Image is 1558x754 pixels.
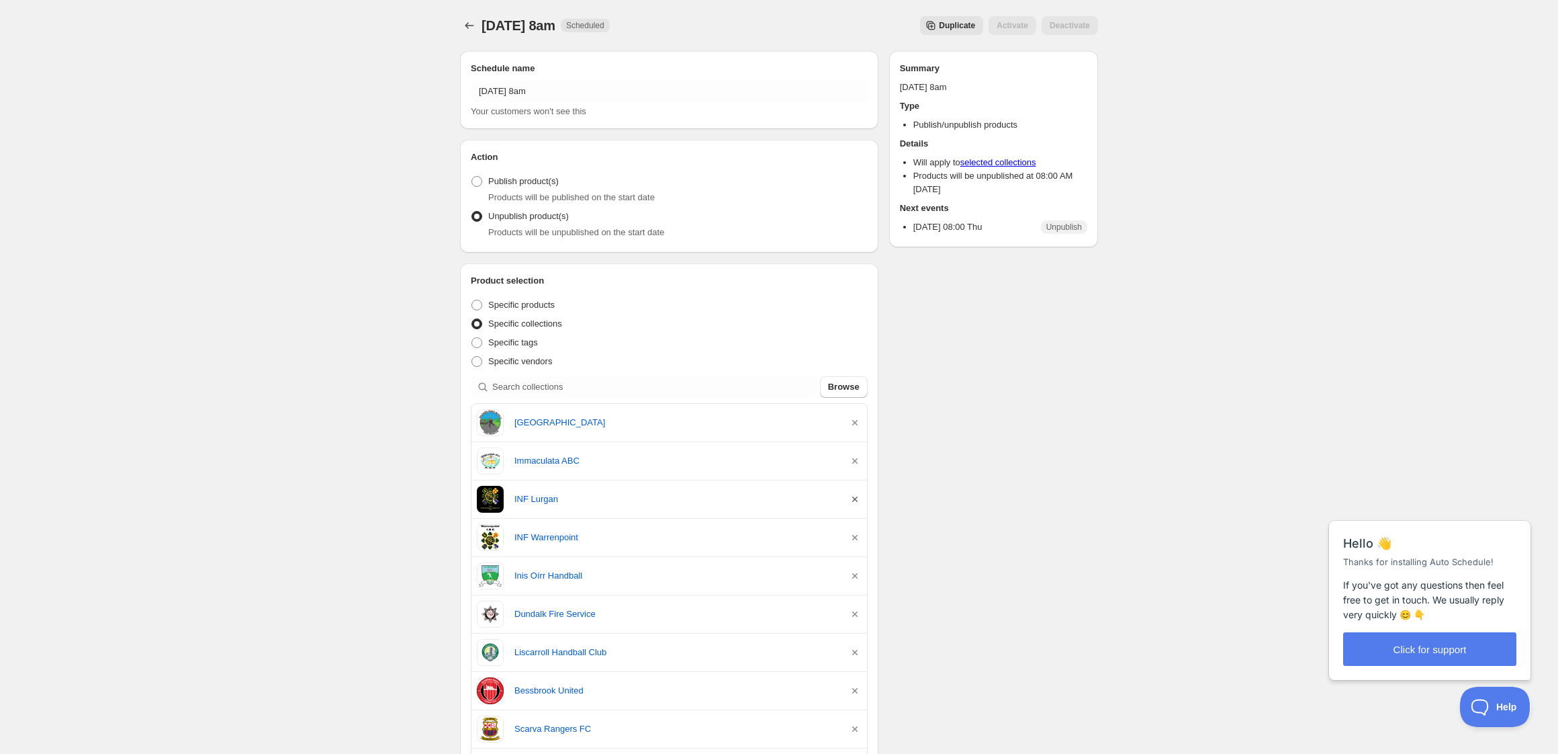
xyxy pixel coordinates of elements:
button: Secondary action label [920,16,983,35]
span: Unpublish product(s) [488,211,569,221]
li: Publish/unpublish products [913,118,1087,132]
p: [DATE] 8am [900,81,1087,94]
span: Specific vendors [488,356,552,366]
h2: Details [900,137,1087,151]
span: Products will be unpublished on the start date [488,227,664,237]
span: Duplicate [939,20,975,31]
span: Products will be published on the start date [488,192,655,202]
a: selected collections [960,157,1036,167]
a: Scarva Rangers FC [514,722,837,736]
span: Specific tags [488,337,538,347]
h2: Product selection [471,274,868,288]
span: Publish product(s) [488,176,559,186]
p: [DATE] 08:00 Thu [913,220,982,234]
span: Scheduled [566,20,604,31]
a: Liscarroll Handball Club [514,646,837,659]
button: Schedules [460,16,479,35]
span: Specific products [488,300,555,310]
li: Will apply to [913,156,1087,169]
span: Specific collections [488,319,562,329]
span: Your customers won't see this [471,106,586,116]
h2: Summary [900,62,1087,75]
li: Products will be unpublished at 08:00 AM [DATE] [913,169,1087,196]
input: Search collections [492,376,817,398]
iframe: Help Scout Beacon - Open [1460,687,1531,727]
h2: Next events [900,202,1087,215]
h2: Action [471,151,868,164]
a: [GEOGRAPHIC_DATA] [514,416,837,429]
a: Bessbrook United [514,684,837,698]
a: Dundalk Fire Service [514,608,837,621]
a: Inis Oírr Handball [514,569,837,583]
button: Browse [820,376,868,398]
span: Browse [828,380,860,394]
a: Immaculata ABC [514,454,837,468]
a: INF Warrenpoint [514,531,837,544]
span: [DATE] 8am [482,18,555,33]
a: INF Lurgan [514,493,837,506]
span: Unpublish [1046,222,1082,233]
iframe: Help Scout Beacon - Messages and Notifications [1322,487,1539,687]
h2: Type [900,99,1087,113]
h2: Schedule name [471,62,868,75]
